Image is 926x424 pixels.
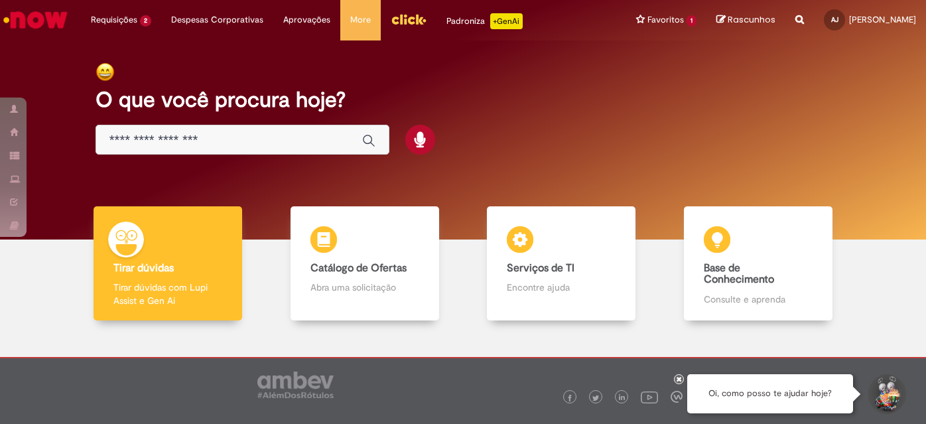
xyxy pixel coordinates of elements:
[350,13,371,27] span: More
[507,261,574,275] b: Serviços de TI
[1,7,70,33] img: ServiceNow
[507,281,616,294] p: Encontre ajuda
[283,13,330,27] span: Aprovações
[619,394,626,402] img: logo_footer_linkedin.png
[660,206,857,321] a: Base de Conhecimento Consulte e aprenda
[716,14,775,27] a: Rascunhos
[641,388,658,405] img: logo_footer_youtube.png
[592,395,599,401] img: logo_footer_twitter.png
[728,13,775,26] span: Rascunhos
[91,13,137,27] span: Requisições
[671,391,683,403] img: logo_footer_workplace.png
[391,9,427,29] img: click_logo_yellow_360x200.png
[647,13,684,27] span: Favoritos
[849,14,916,25] span: [PERSON_NAME]
[446,13,523,29] div: Padroniza
[96,88,830,111] h2: O que você procura hoje?
[267,206,464,321] a: Catálogo de Ofertas Abra uma solicitação
[140,15,151,27] span: 2
[566,395,573,401] img: logo_footer_facebook.png
[704,293,813,306] p: Consulte e aprenda
[96,62,115,82] img: happy-face.png
[687,15,696,27] span: 1
[70,206,267,321] a: Tirar dúvidas Tirar dúvidas com Lupi Assist e Gen Ai
[831,15,838,24] span: AJ
[687,374,853,413] div: Oi, como posso te ajudar hoje?
[866,374,906,414] button: Iniciar Conversa de Suporte
[310,261,407,275] b: Catálogo de Ofertas
[704,261,774,287] b: Base de Conhecimento
[463,206,660,321] a: Serviços de TI Encontre ajuda
[490,13,523,29] p: +GenAi
[171,13,263,27] span: Despesas Corporativas
[310,281,419,294] p: Abra uma solicitação
[257,372,334,398] img: logo_footer_ambev_rotulo_gray.png
[113,261,174,275] b: Tirar dúvidas
[113,281,222,307] p: Tirar dúvidas com Lupi Assist e Gen Ai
